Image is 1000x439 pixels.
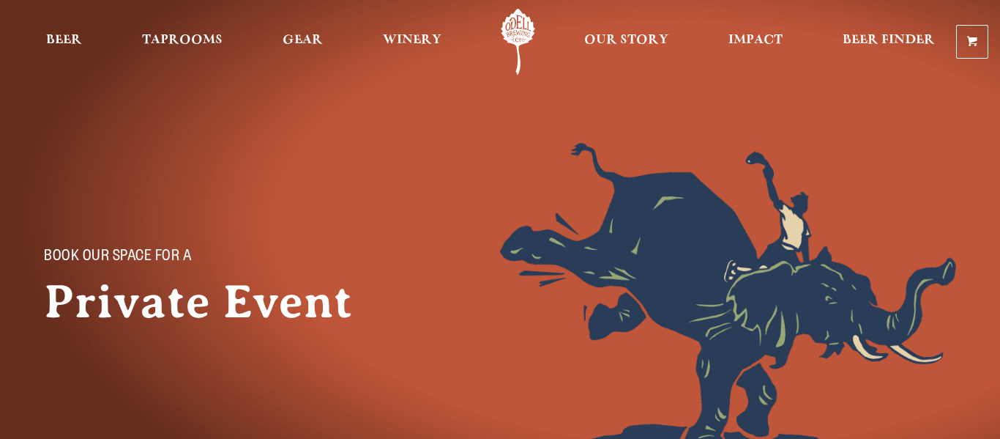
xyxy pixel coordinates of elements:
a: Gear [273,9,332,75]
p: Book Our Space for a [44,249,366,267]
span: Winery [383,34,441,46]
a: Our Story [575,9,678,75]
a: Winery [373,9,451,75]
span: Our Story [584,34,668,46]
h1: Private Event [44,276,395,328]
a: Beer [37,9,92,75]
a: Odell Home [490,9,545,75]
span: Taprooms [142,34,223,46]
span: Impact [728,34,783,46]
a: Impact [719,9,792,75]
a: Beer Finder [833,9,944,75]
a: Taprooms [133,9,232,75]
span: Gear [283,34,323,46]
span: Beer Finder [843,34,935,46]
span: Beer [46,34,82,46]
